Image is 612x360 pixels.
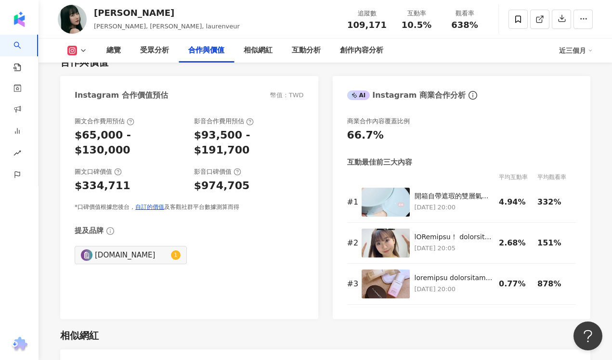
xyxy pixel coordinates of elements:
[415,202,495,213] p: [DATE] 20:00
[60,329,99,342] div: 相似網紅
[415,243,495,254] p: [DATE] 20:05
[270,91,304,100] div: 幣值：TWD
[537,279,571,289] div: 878%
[499,172,537,182] div: 平均互動率
[573,321,602,350] iframe: Help Scout Beacon - Open
[362,229,410,257] img: 羅PD在台灣開課了！ 為了老羅拍了生日人生四格+ 衝去高雄見面會的我是不會錯過的XDDD 羅PD被譽為韓綜圈最有影響力的人 還曾突破收視率40%的紀錄 而且老羅出手的綜藝節目都超好看也超熱門 實...
[499,197,533,207] div: 4.94%
[194,179,250,193] div: $974,705
[13,35,33,72] a: search
[362,270,410,298] img: 這底妝的妝感完美到 就算手機原鏡頭直拍輸出4K畫面也不怕😍 首先大家絕對要認識！ M·A·C全新 超持妝柔焦輕粉餅 是今夏必須擁有的新品(⸝⸝o̴̶̷᷄‸o̴̶̷̥⸝⸝) 又稱 #3合1磨皮餅 ...
[244,45,273,56] div: 相似網紅
[13,143,21,165] span: rise
[75,128,184,158] div: $65,000 - $130,000
[467,90,479,101] span: info-circle
[347,238,357,248] div: # 2
[415,284,495,295] p: [DATE] 20:00
[415,273,495,283] div: loremipsu dolorsitame0Consec😍 adipiscin！ E·S·Doe temporin utlaboreet(⸝⸝d̴̶̷᷄‸m̴̶̷̥⸝⸝) al #8e6adm ...
[81,249,92,261] img: KOL Avatar
[105,226,116,236] span: info-circle
[340,45,383,56] div: 創作內容分析
[171,250,181,260] sup: 1
[174,252,178,258] span: 1
[188,45,224,56] div: 合作與價值
[75,179,130,193] div: $334,711
[75,203,304,211] div: *口碑價值根據您後台， 及客觀社群平台數據測算而得
[451,20,478,30] span: 638%
[537,197,571,207] div: 332%
[75,226,104,236] div: 提及品牌
[106,45,121,56] div: 總覽
[194,117,254,126] div: 影音合作費用預估
[347,9,387,18] div: 追蹤數
[75,167,122,176] div: 圖文口碑價值
[58,5,87,34] img: KOL Avatar
[499,279,533,289] div: 0.77%
[362,188,410,217] img: 開箱自帶遮瑕的雙層氣墊！ 可以轉出遮瑕膏的氣墊真的好方便 遮瑕膏是跟粉底本身搭配到的調色 這顆彩棠新出的雙生氣墊 粉體也是我最喜歡的網狀設計 所以沾取的時候很輕薄 真的可以打造出好薄透高級的妝感...
[446,9,483,18] div: 觀看率
[75,117,134,126] div: 圖文合作費用預估
[12,12,27,27] img: logo icon
[415,192,495,201] div: 開箱自帶遮瑕的雙層氣墊！ 可以轉出遮瑕膏的氣墊真的好方便 遮瑕膏是跟粉底本身搭配到的調色 這顆彩棠新出的雙生氣墊 粉體也是我最喜歡的網狀設計 所以沾取的時候很輕薄 真的可以打造出好薄透高級的妝感...
[347,90,466,101] div: Instagram 商業合作分析
[402,20,431,30] span: 10.5%
[135,204,164,210] a: 自訂的價值
[398,9,435,18] div: 互動率
[537,238,571,248] div: 151%
[559,43,593,58] div: 近三個月
[347,128,384,143] div: 66.7%
[499,238,533,248] div: 2.68%
[347,117,410,126] div: 商業合作內容覆蓋比例
[10,337,29,352] img: chrome extension
[194,128,304,158] div: $93,500 - $191,700
[292,45,321,56] div: 互動分析
[347,279,357,289] div: # 3
[94,23,240,30] span: [PERSON_NAME], [PERSON_NAME], laurenveur
[415,232,495,242] div: lORemipsu！ dolorsitamet+ consecteturadipISCI eLItseddoeiusmod tempori38%utl etdoloremagnaaliqua e...
[347,197,357,207] div: # 1
[75,90,168,101] div: Instagram 合作價值預估
[140,45,169,56] div: 受眾分析
[95,250,169,260] div: [DOMAIN_NAME]
[347,90,370,100] div: AI
[537,172,576,182] div: 平均觀看率
[347,20,387,30] span: 109,171
[194,167,241,176] div: 影音口碑價值
[94,7,240,19] div: [PERSON_NAME]
[347,157,412,167] div: 互動最佳前三大內容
